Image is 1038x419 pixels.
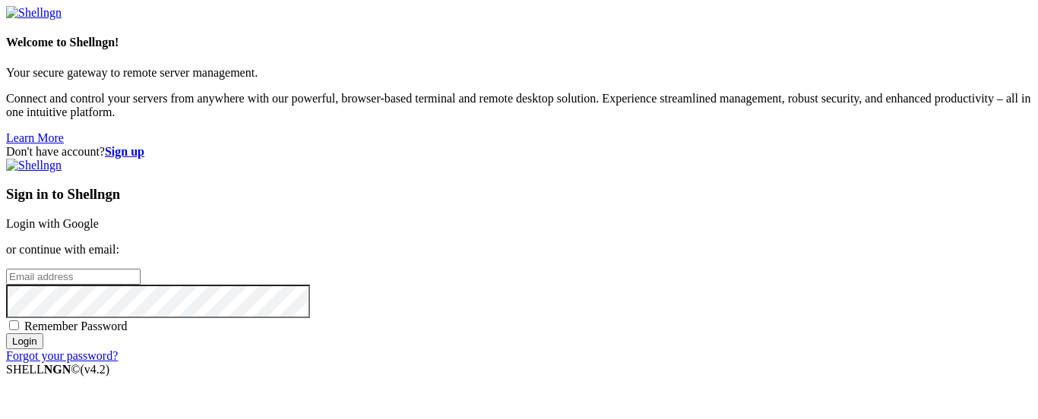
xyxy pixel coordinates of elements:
[6,349,118,362] a: Forgot your password?
[6,333,43,349] input: Login
[6,269,141,285] input: Email address
[9,320,19,330] input: Remember Password
[6,186,1032,203] h3: Sign in to Shellngn
[6,145,1032,159] div: Don't have account?
[44,363,71,376] b: NGN
[6,159,62,172] img: Shellngn
[24,320,128,332] span: Remember Password
[6,363,109,376] span: SHELL ©
[6,243,1032,257] p: or continue with email:
[6,6,62,20] img: Shellngn
[81,363,110,376] span: 4.2.0
[105,145,144,158] a: Sign up
[6,36,1032,49] h4: Welcome to Shellngn!
[6,92,1032,119] p: Connect and control your servers from anywhere with our powerful, browser-based terminal and remo...
[6,131,64,144] a: Learn More
[6,66,1032,80] p: Your secure gateway to remote server management.
[6,217,99,230] a: Login with Google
